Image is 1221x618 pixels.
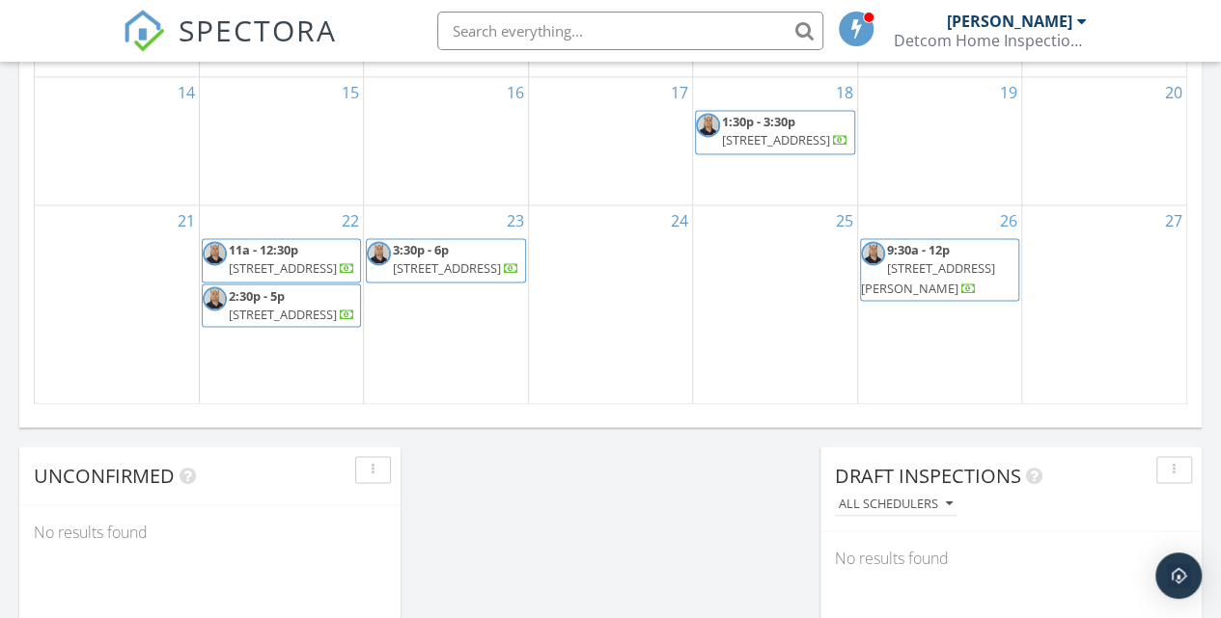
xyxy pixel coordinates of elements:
[35,77,199,205] td: Go to September 14, 2025
[832,205,857,236] a: Go to September 25, 2025
[123,10,165,52] img: The Best Home Inspection Software - Spectora
[835,491,957,517] button: All schedulers
[393,241,449,258] span: 3:30p - 6p
[229,286,285,304] span: 2:30p - 5p
[229,241,355,277] a: 11a - 12:30p [STREET_ADDRESS]
[839,497,953,510] div: All schedulers
[861,241,885,265] img: jorge_picture.jpg
[857,205,1021,405] td: Go to September 26, 2025
[393,241,519,277] a: 3:30p - 6p [STREET_ADDRESS]
[174,77,199,108] a: Go to September 14, 2025
[693,77,857,205] td: Go to September 18, 2025
[857,77,1021,205] td: Go to September 19, 2025
[887,241,950,258] span: 9:30a - 12p
[364,77,528,205] td: Go to September 16, 2025
[229,241,298,258] span: 11a - 12:30p
[528,205,692,405] td: Go to September 24, 2025
[996,77,1021,108] a: Go to September 19, 2025
[203,286,227,310] img: jorge_picture.jpg
[338,205,363,236] a: Go to September 22, 2025
[35,205,199,405] td: Go to September 21, 2025
[832,77,857,108] a: Go to September 18, 2025
[1155,552,1202,599] div: Open Intercom Messenger
[1022,77,1186,205] td: Go to September 20, 2025
[861,241,995,295] a: 9:30a - 12p [STREET_ADDRESS][PERSON_NAME]
[437,12,823,50] input: Search everything...
[199,77,363,205] td: Go to September 15, 2025
[393,259,501,277] span: [STREET_ADDRESS]
[722,131,830,148] span: [STREET_ADDRESS]
[503,77,528,108] a: Go to September 16, 2025
[695,110,854,153] a: 1:30p - 3:30p [STREET_ADDRESS]
[229,259,337,277] span: [STREET_ADDRESS]
[503,205,528,236] a: Go to September 23, 2025
[366,238,525,282] a: 3:30p - 6p [STREET_ADDRESS]
[947,12,1072,31] div: [PERSON_NAME]
[722,113,795,130] span: 1:30p - 3:30p
[722,113,848,148] a: 1:30p - 3:30p [STREET_ADDRESS]
[861,259,995,295] span: [STREET_ADDRESS][PERSON_NAME]
[1161,205,1186,236] a: Go to September 27, 2025
[894,31,1087,50] div: Detcom Home Inspections INc.
[203,241,227,265] img: jorge_picture.jpg
[34,462,175,488] span: Unconfirmed
[202,283,361,327] a: 2:30p - 5p [STREET_ADDRESS]
[835,462,1021,488] span: Draft Inspections
[1022,205,1186,405] td: Go to September 27, 2025
[860,238,1019,301] a: 9:30a - 12p [STREET_ADDRESS][PERSON_NAME]
[174,205,199,236] a: Go to September 21, 2025
[199,205,363,405] td: Go to September 22, 2025
[123,26,337,67] a: SPECTORA
[19,505,401,557] div: No results found
[179,10,337,50] span: SPECTORA
[996,205,1021,236] a: Go to September 26, 2025
[364,205,528,405] td: Go to September 23, 2025
[367,241,391,265] img: jorge_picture.jpg
[229,286,355,322] a: 2:30p - 5p [STREET_ADDRESS]
[696,113,720,137] img: jorge_picture.jpg
[693,205,857,405] td: Go to September 25, 2025
[820,531,1202,583] div: No results found
[1161,77,1186,108] a: Go to September 20, 2025
[202,238,361,282] a: 11a - 12:30p [STREET_ADDRESS]
[338,77,363,108] a: Go to September 15, 2025
[528,77,692,205] td: Go to September 17, 2025
[667,205,692,236] a: Go to September 24, 2025
[229,305,337,322] span: [STREET_ADDRESS]
[667,77,692,108] a: Go to September 17, 2025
